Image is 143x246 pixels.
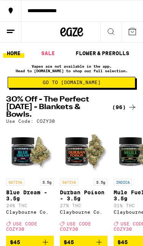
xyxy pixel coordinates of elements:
[6,127,54,236] a: Open page for Blue Dream - 3.5g from Claybourne Co.
[117,239,128,245] span: $45
[10,239,20,245] span: $45
[8,77,135,88] button: Go to [DOMAIN_NAME]
[72,49,133,58] a: FLOWER & PREROLLS
[60,179,78,186] p: SATIVA
[6,189,54,202] p: Blue Dream - 3.5g
[40,179,54,186] p: 3.5g
[6,221,37,232] span: USE CODE COZY30
[60,189,108,202] p: Durban Poison - 3.5g
[94,179,108,186] p: 3.5g
[60,203,108,208] p: 27% THC
[6,96,105,119] h2: 30% Off - The Perfect [DATE] - Blankets & Bowls.
[112,103,137,112] a: (96)
[43,80,101,85] span: Go to [DOMAIN_NAME]
[37,49,59,58] a: SALE
[114,179,132,186] p: INDICA
[6,209,54,214] div: Claybourne Co.
[6,203,54,208] p: 24% THC
[3,49,24,58] a: HOME
[6,127,54,175] img: Claybourne Co. - Blue Dream - 3.5g
[8,64,135,73] p: Vapes are not available in the app. Head to [DOMAIN_NAME] to shop our full selection.
[64,239,74,245] span: $45
[60,209,108,214] div: Claybourne Co.
[6,119,55,124] p: Use Code: COZY30
[6,179,24,186] p: SATIVA
[60,127,108,236] a: Open page for Durban Poison - 3.5g from Claybourne Co.
[60,221,91,232] span: USE CODE COZY30
[60,127,108,175] img: Claybourne Co. - Durban Poison - 3.5g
